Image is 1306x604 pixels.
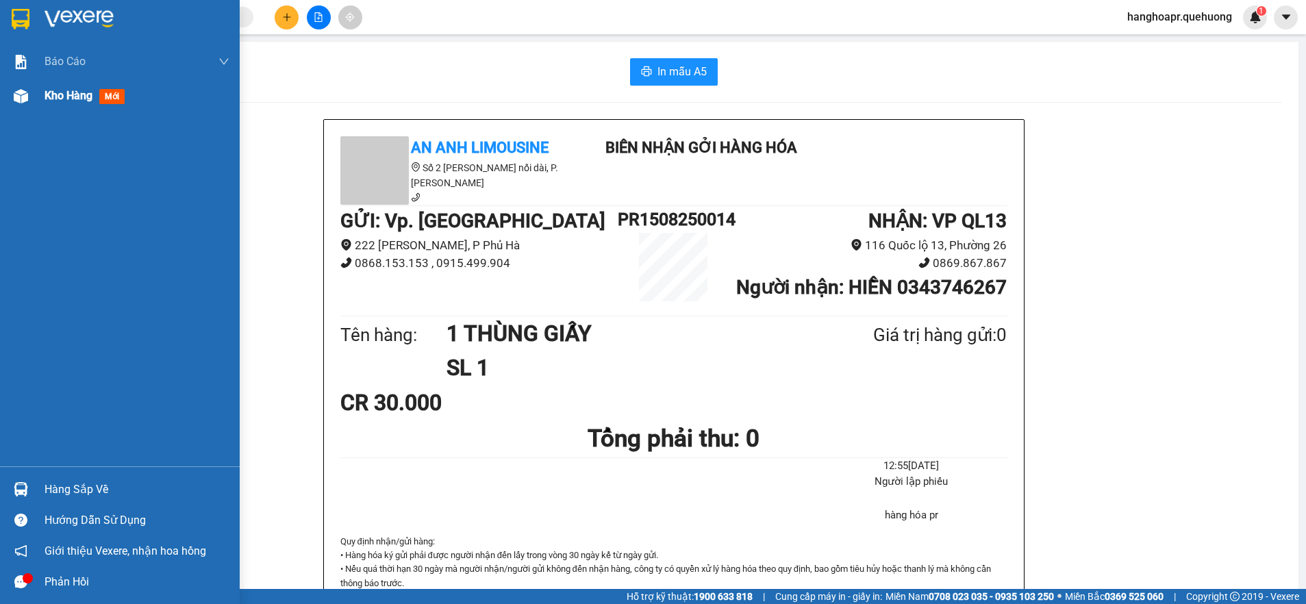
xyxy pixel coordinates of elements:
[45,53,86,70] span: Báo cáo
[340,549,1007,562] p: • Hàng hóa ký gửi phải được người nhận đến lấy trong vòng 30 ngày kể từ ngày gửi.
[763,589,765,604] span: |
[627,589,753,604] span: Hỗ trợ kỹ thuật:
[657,63,707,80] span: In mẫu A5
[340,321,447,349] div: Tên hàng:
[99,89,125,104] span: mới
[45,572,229,592] div: Phản hồi
[694,591,753,602] strong: 1900 633 818
[1274,5,1298,29] button: caret-down
[816,507,1007,524] li: hàng hóa pr
[1174,589,1176,604] span: |
[314,12,323,22] span: file-add
[14,544,27,557] span: notification
[14,55,28,69] img: solution-icon
[45,479,229,500] div: Hàng sắp về
[1230,592,1240,601] span: copyright
[411,192,420,202] span: phone
[411,162,420,172] span: environment
[851,239,862,251] span: environment
[1249,11,1261,23] img: icon-new-feature
[282,12,292,22] span: plus
[630,58,718,86] button: printerIn mẫu A5
[340,239,352,251] span: environment
[45,89,92,102] span: Kho hàng
[17,88,75,153] b: An Anh Limousine
[807,321,1007,349] div: Giá trị hàng gửi: 0
[307,5,331,29] button: file-add
[447,316,807,351] h1: 1 THÙNG GIẤY
[1257,6,1266,16] sup: 1
[1065,589,1164,604] span: Miền Bắc
[340,420,1007,457] h1: Tổng phải thu: 0
[1057,594,1062,599] span: ⚪️
[886,589,1054,604] span: Miền Nam
[218,56,229,67] span: down
[340,236,618,255] li: 222 [PERSON_NAME], P Phủ Hà
[88,20,131,131] b: Biên nhận gởi hàng hóa
[14,89,28,103] img: warehouse-icon
[729,236,1007,255] li: 116 Quốc lộ 13, Phường 26
[340,257,352,268] span: phone
[605,139,797,156] b: Biên nhận gởi hàng hóa
[45,542,206,559] span: Giới thiệu Vexere, nhận hoa hồng
[1105,591,1164,602] strong: 0369 525 060
[641,66,652,79] span: printer
[345,12,355,22] span: aim
[816,458,1007,475] li: 12:55[DATE]
[338,5,362,29] button: aim
[45,510,229,531] div: Hướng dẫn sử dụng
[736,276,1007,299] b: Người nhận : HIỀN 0343746267
[14,514,27,527] span: question-circle
[929,591,1054,602] strong: 0708 023 035 - 0935 103 250
[447,351,807,385] h1: SL 1
[12,9,29,29] img: logo-vxr
[340,386,560,420] div: CR 30.000
[14,575,27,588] span: message
[411,139,549,156] b: An Anh Limousine
[1259,6,1264,16] span: 1
[775,589,882,604] span: Cung cấp máy in - giấy in:
[729,254,1007,273] li: 0869.867.867
[868,210,1007,232] b: NHẬN : VP QL13
[1280,11,1292,23] span: caret-down
[816,474,1007,490] li: Người lập phiếu
[340,160,587,190] li: Số 2 [PERSON_NAME] nối dài, P. [PERSON_NAME]
[618,206,729,233] h1: PR1508250014
[340,254,618,273] li: 0868.153.153 , 0915.499.904
[340,210,605,232] b: GỬI : Vp. [GEOGRAPHIC_DATA]
[14,482,28,496] img: warehouse-icon
[918,257,930,268] span: phone
[340,562,1007,590] p: • Nếu quá thời hạn 30 ngày mà người nhận/người gửi không đến nhận hàng, công ty có quyền xử lý hà...
[1116,8,1243,25] span: hanghoapr.quehuong
[275,5,299,29] button: plus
